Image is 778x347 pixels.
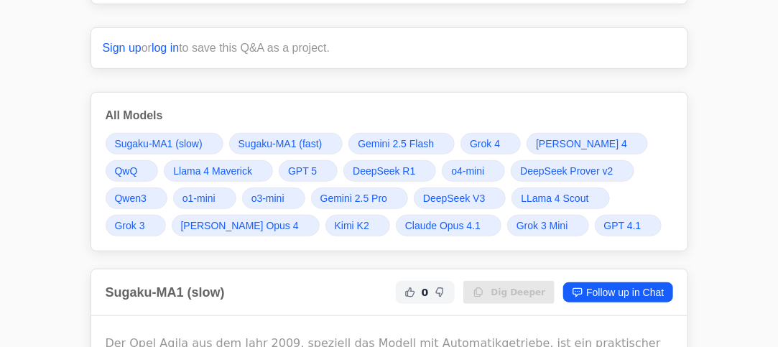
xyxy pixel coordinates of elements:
[115,191,147,205] span: Qwen3
[320,191,387,205] span: Gemini 2.5 Pro
[451,164,484,178] span: o4-mini
[115,137,203,151] span: Sugaku-MA1 (slow)
[604,218,642,233] span: GPT 4.1
[422,285,429,300] span: 0
[353,164,415,178] span: DeepSeek R1
[358,137,434,151] span: Gemini 2.5 Flash
[517,218,568,233] span: Grok 3 Mini
[106,107,673,124] h3: All Models
[103,42,142,54] a: Sign up
[311,188,408,209] a: Gemini 2.5 Pro
[106,282,225,302] h2: Sugaku-MA1 (slow)
[251,191,284,205] span: o3-mini
[536,137,627,151] span: [PERSON_NAME] 4
[348,133,455,154] a: Gemini 2.5 Flash
[288,164,317,178] span: GPT 5
[470,137,500,151] span: Grok 4
[325,215,390,236] a: Kimi K2
[414,188,506,209] a: DeepSeek V3
[521,191,588,205] span: LLama 4 Scout
[279,160,338,182] a: GPT 5
[239,137,323,151] span: Sugaku-MA1 (fast)
[164,160,273,182] a: Llama 4 Maverick
[520,164,613,178] span: DeepSeek Prover v2
[343,160,436,182] a: DeepSeek R1
[115,164,138,178] span: QwQ
[563,282,672,302] a: Follow up in Chat
[181,218,299,233] span: [PERSON_NAME] Opus 4
[396,215,501,236] a: Claude Opus 4.1
[106,133,223,154] a: Sugaku-MA1 (slow)
[173,188,236,209] a: o1-mini
[507,215,589,236] a: Grok 3 Mini
[460,133,521,154] a: Grok 4
[335,218,369,233] span: Kimi K2
[172,215,320,236] a: [PERSON_NAME] Opus 4
[442,160,505,182] a: o4-mini
[115,218,145,233] span: Grok 3
[152,42,179,54] a: log in
[405,218,481,233] span: Claude Opus 4.1
[103,40,676,57] p: or to save this Q&A as a project.
[106,188,167,209] a: Qwen3
[242,188,305,209] a: o3-mini
[423,191,485,205] span: DeepSeek V3
[106,215,166,236] a: Grok 3
[511,188,609,209] a: LLama 4 Scout
[402,284,419,301] button: Helpful
[182,191,216,205] span: o1-mini
[511,160,634,182] a: DeepSeek Prover v2
[173,164,252,178] span: Llama 4 Maverick
[432,284,449,301] button: Not Helpful
[229,133,343,154] a: Sugaku-MA1 (fast)
[106,160,159,182] a: QwQ
[527,133,648,154] a: [PERSON_NAME] 4
[595,215,662,236] a: GPT 4.1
